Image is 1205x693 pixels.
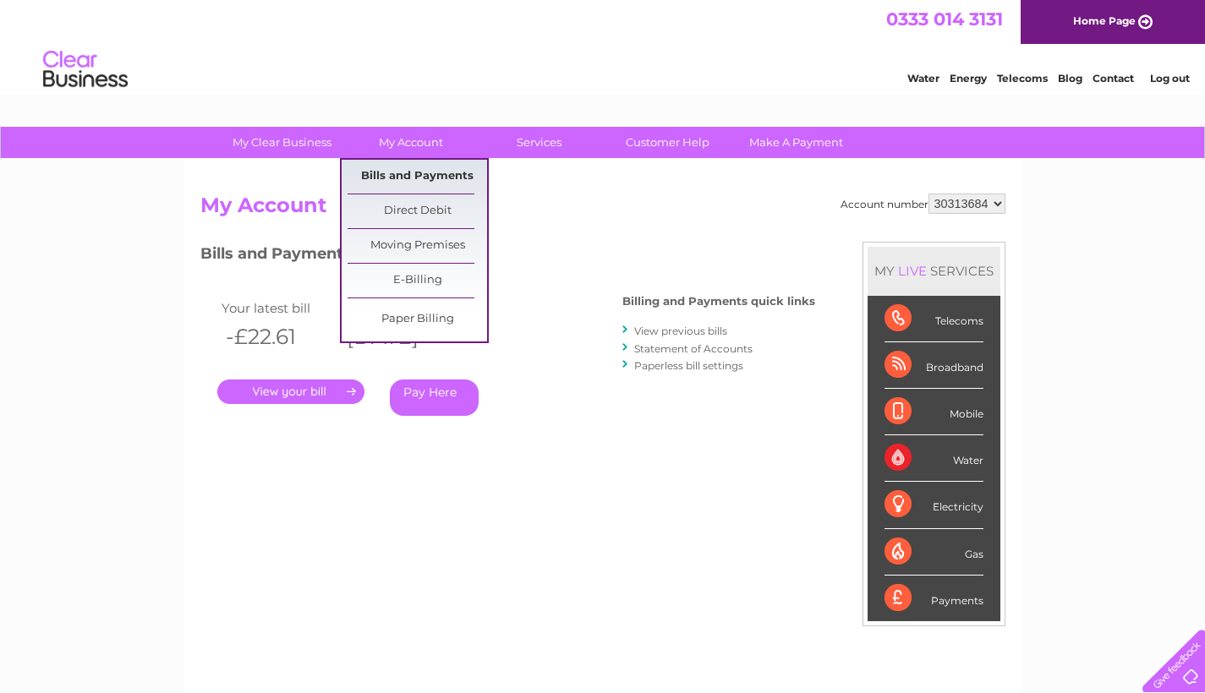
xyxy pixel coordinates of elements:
[622,295,815,308] h4: Billing and Payments quick links
[200,242,815,271] h3: Bills and Payments
[1093,72,1134,85] a: Contact
[634,342,753,355] a: Statement of Accounts
[338,319,460,354] th: [DATE]
[341,127,480,158] a: My Account
[634,325,727,337] a: View previous bills
[469,127,609,158] a: Services
[885,435,983,482] div: Water
[338,297,460,319] td: Invoice date
[885,342,983,389] div: Broadband
[997,72,1048,85] a: Telecoms
[348,303,487,336] a: Paper Billing
[885,482,983,528] div: Electricity
[950,72,987,85] a: Energy
[217,297,339,319] td: Your latest bill
[204,9,1003,82] div: Clear Business is a trading name of Verastar Limited (registered in [GEOGRAPHIC_DATA] No. 3667643...
[895,263,930,279] div: LIVE
[348,160,487,194] a: Bills and Payments
[1058,72,1082,85] a: Blog
[217,319,339,354] th: -£22.61
[868,247,1000,295] div: MY SERVICES
[907,72,939,85] a: Water
[885,529,983,576] div: Gas
[886,8,1003,30] a: 0333 014 3131
[598,127,737,158] a: Customer Help
[217,379,364,404] a: .
[885,389,983,435] div: Mobile
[885,576,983,621] div: Payments
[212,127,352,158] a: My Clear Business
[200,194,1005,226] h2: My Account
[390,379,479,416] a: Pay Here
[348,264,487,297] a: E-Billing
[348,229,487,263] a: Moving Premises
[726,127,866,158] a: Make A Payment
[42,44,129,95] img: logo.png
[634,359,743,372] a: Paperless bill settings
[1150,72,1190,85] a: Log out
[841,194,1005,214] div: Account number
[348,194,487,228] a: Direct Debit
[885,296,983,342] div: Telecoms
